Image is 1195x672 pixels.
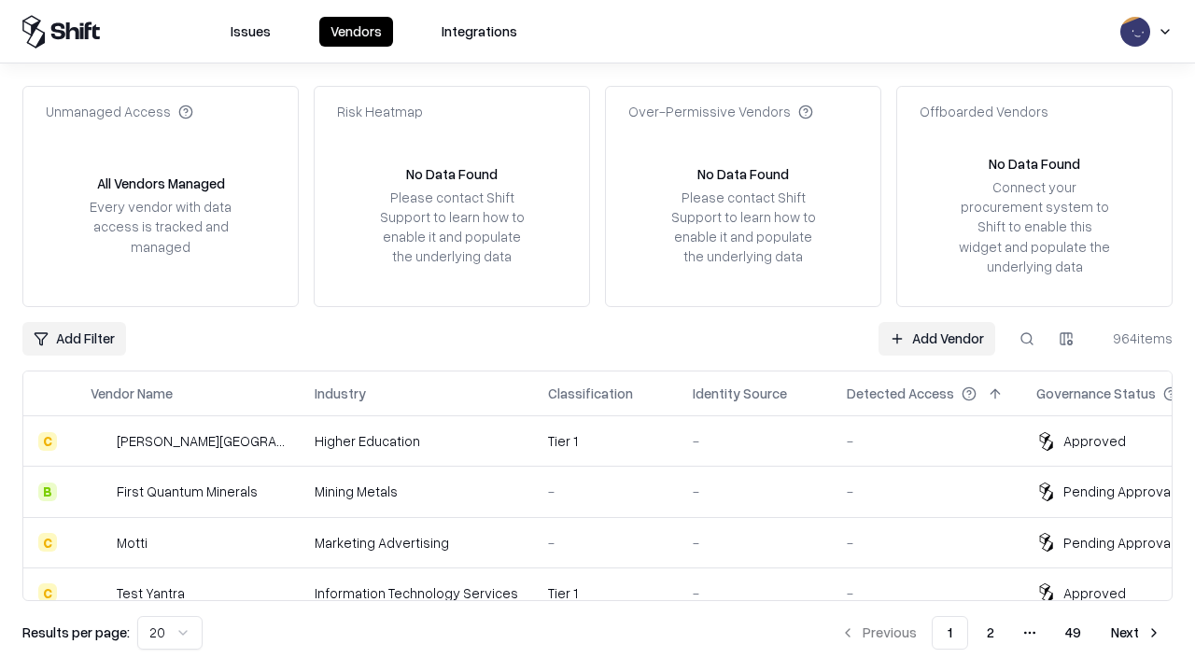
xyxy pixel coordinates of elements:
[829,616,1173,650] nav: pagination
[1036,384,1156,403] div: Governance Status
[117,583,185,603] div: Test Yantra
[1063,533,1174,553] div: Pending Approval
[847,431,1006,451] div: -
[693,482,817,501] div: -
[117,482,258,501] div: First Quantum Minerals
[46,102,193,121] div: Unmanaged Access
[374,188,529,267] div: Please contact Shift Support to learn how to enable it and populate the underlying data
[91,583,109,602] img: Test Yantra
[548,533,663,553] div: -
[1063,431,1126,451] div: Approved
[219,17,282,47] button: Issues
[693,533,817,553] div: -
[337,102,423,121] div: Risk Heatmap
[628,102,813,121] div: Over-Permissive Vendors
[693,583,817,603] div: -
[548,431,663,451] div: Tier 1
[315,482,518,501] div: Mining Metals
[693,431,817,451] div: -
[91,483,109,501] img: First Quantum Minerals
[932,616,968,650] button: 1
[315,583,518,603] div: Information Technology Services
[38,583,57,602] div: C
[548,583,663,603] div: Tier 1
[430,17,528,47] button: Integrations
[847,384,954,403] div: Detected Access
[1098,329,1173,348] div: 964 items
[91,384,173,403] div: Vendor Name
[38,483,57,501] div: B
[847,482,1006,501] div: -
[117,431,285,451] div: [PERSON_NAME][GEOGRAPHIC_DATA]
[989,154,1080,174] div: No Data Found
[697,164,789,184] div: No Data Found
[91,533,109,552] img: Motti
[319,17,393,47] button: Vendors
[548,482,663,501] div: -
[1063,583,1126,603] div: Approved
[548,384,633,403] div: Classification
[847,533,1006,553] div: -
[1100,616,1173,650] button: Next
[972,616,1009,650] button: 2
[920,102,1048,121] div: Offboarded Vendors
[97,174,225,193] div: All Vendors Managed
[1063,482,1174,501] div: Pending Approval
[91,432,109,451] img: Reichman University
[315,431,518,451] div: Higher Education
[693,384,787,403] div: Identity Source
[406,164,498,184] div: No Data Found
[315,384,366,403] div: Industry
[38,533,57,552] div: C
[83,197,238,256] div: Every vendor with data access is tracked and managed
[847,583,1006,603] div: -
[315,533,518,553] div: Marketing Advertising
[22,322,126,356] button: Add Filter
[957,177,1112,276] div: Connect your procurement system to Shift to enable this widget and populate the underlying data
[666,188,821,267] div: Please contact Shift Support to learn how to enable it and populate the underlying data
[38,432,57,451] div: C
[879,322,995,356] a: Add Vendor
[117,533,148,553] div: Motti
[1050,616,1096,650] button: 49
[22,623,130,642] p: Results per page:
